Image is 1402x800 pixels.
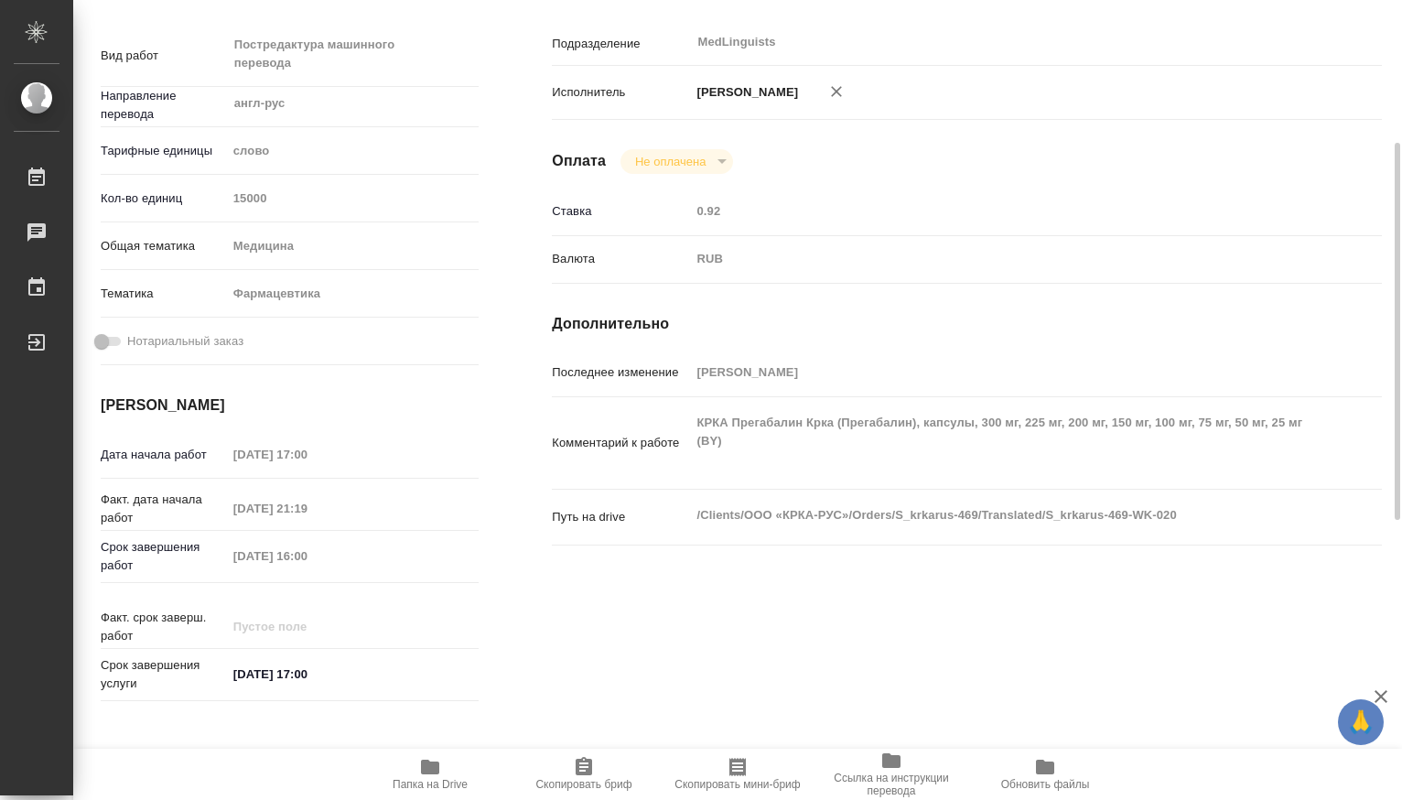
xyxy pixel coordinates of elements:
h4: Дополнительно [552,313,1382,335]
p: Общая тематика [101,237,227,255]
h4: Оплата [552,150,606,172]
p: [PERSON_NAME] [690,83,798,102]
input: Пустое поле [690,198,1312,224]
p: Дата начала работ [101,446,227,464]
button: Не оплачена [630,154,711,169]
span: Папка на Drive [393,778,468,791]
p: Путь на drive [552,508,690,526]
button: Скопировать мини-бриф [661,749,814,800]
input: ✎ Введи что-нибудь [227,661,387,687]
div: RUB [690,243,1312,275]
p: Подразделение [552,35,690,53]
h4: [PERSON_NAME] [101,395,479,416]
button: Ссылка на инструкции перевода [814,749,968,800]
input: Пустое поле [690,359,1312,385]
p: Вид работ [101,47,227,65]
button: Папка на Drive [353,749,507,800]
textarea: /Clients/ООО «КРКА-РУС»/Orders/S_krkarus-469/Translated/S_krkarus-469-WK-020 [690,500,1312,531]
button: Удалить исполнителя [816,71,857,112]
p: Ставка [552,202,690,221]
input: Пустое поле [227,185,480,211]
button: Скопировать бриф [507,749,661,800]
p: Тарифные единицы [101,142,227,160]
p: Срок завершения услуги [101,656,227,693]
button: 🙏 [1338,699,1384,745]
div: Медицина [227,231,480,262]
p: Исполнитель [552,83,690,102]
button: Обновить файлы [968,749,1122,800]
input: Пустое поле [227,495,387,522]
input: Пустое поле [227,613,387,640]
div: Не оплачена [620,149,733,174]
p: Последнее изменение [552,363,690,382]
span: Скопировать бриф [535,778,631,791]
input: Пустое поле [227,441,387,468]
div: слово [227,135,480,167]
span: 🙏 [1345,703,1376,741]
p: Факт. дата начала работ [101,491,227,527]
p: Валюта [552,250,690,268]
span: Скопировать мини-бриф [674,778,800,791]
span: Нотариальный заказ [127,332,243,351]
p: Направление перевода [101,87,227,124]
p: Срок завершения работ [101,538,227,575]
input: Пустое поле [227,543,387,569]
div: Фармацевтика [227,278,480,309]
p: Кол-во единиц [101,189,227,208]
p: Комментарий к работе [552,434,690,452]
p: Факт. срок заверш. работ [101,609,227,645]
p: Тематика [101,285,227,303]
span: Ссылка на инструкции перевода [825,772,957,797]
span: Обновить файлы [1001,778,1090,791]
textarea: КРКА Прегабалин Крка (Прегабалин), капсулы, 300 мг, 225 мг, 200 мг, 150 мг, 100 мг, 75 мг, 50 мг,... [690,407,1312,475]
